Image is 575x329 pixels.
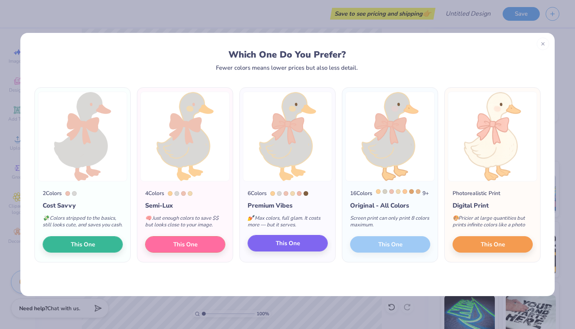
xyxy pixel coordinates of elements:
span: This One [71,240,95,249]
img: 6 color option [243,92,332,181]
div: 4 Colors [145,189,164,197]
div: Cool Gray 1 C [72,191,77,196]
div: 9 + [376,189,429,197]
div: 712 C [402,189,407,194]
div: 7507 C [270,191,275,196]
div: 720 C [416,189,420,194]
div: 16 Colors [350,189,372,197]
div: 7527 C [383,189,387,194]
div: Digital Print [453,201,533,210]
div: 7505 C [304,191,308,196]
div: Photorealistic Print [453,189,500,197]
div: Screen print can only print 8 colors maximum. [350,210,430,236]
span: 💅 [248,215,254,222]
div: 7507 C [376,189,381,194]
div: Pricier at large quantities but prints infinite colors like a photo [453,210,533,236]
div: Fewer colors means lower prices but also less detail. [216,65,358,71]
div: 7506 C [290,191,295,196]
span: 🎨 [453,215,459,222]
div: 488 C [297,191,302,196]
div: Cost Savvy [43,201,123,210]
div: Premium Vibes [248,201,328,210]
img: 16 color option [345,92,435,181]
span: 🧠 [145,215,151,222]
div: 7506 C [396,189,401,194]
div: 6 Colors [248,189,267,197]
span: This One [173,240,198,249]
div: 7506 C [188,191,192,196]
div: Which One Do You Prefer? [42,49,533,60]
span: This One [481,240,505,249]
button: This One [43,236,123,253]
div: 2 Colors [43,189,62,197]
button: This One [145,236,225,253]
div: Just enough colors to save $$ but looks close to your image. [145,210,225,236]
div: Cool Gray 1 C [174,191,179,196]
button: This One [248,235,328,251]
div: 489 C [65,191,70,196]
div: 489 C [181,191,186,196]
div: 489 C [389,189,394,194]
div: Cool Gray 1 C [277,191,282,196]
button: This One [453,236,533,253]
div: Colors stripped to the basics, still looks cute, and saves you cash. [43,210,123,236]
div: Max colors, full glam. It costs more — but it serves. [248,210,328,236]
div: Semi-Lux [145,201,225,210]
div: 489 C [284,191,288,196]
img: 2 color option [38,92,127,181]
span: This One [276,239,300,248]
div: Original - All Colors [350,201,430,210]
img: 4 color option [140,92,230,181]
div: 7507 C [168,191,172,196]
img: Photorealistic preview [448,92,537,181]
span: 💸 [43,215,49,222]
div: 721 C [409,189,414,194]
